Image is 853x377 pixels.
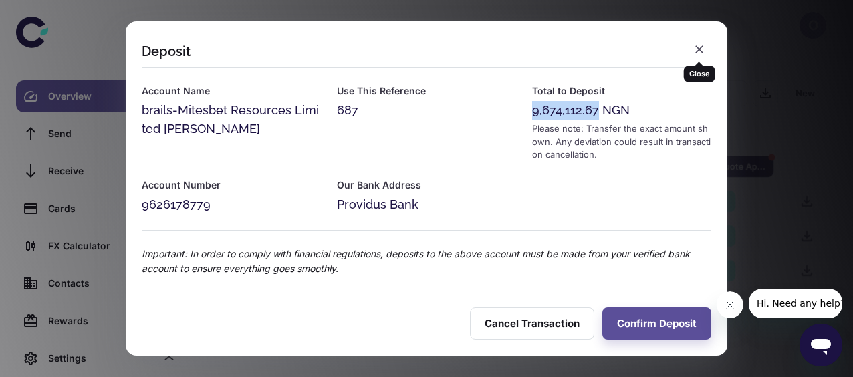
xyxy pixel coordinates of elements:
[749,289,842,318] iframe: Message from company
[337,101,516,120] div: 687
[602,307,711,340] button: Confirm Deposit
[142,247,711,276] p: Important: In order to comply with financial regulations, deposits to the above account must be m...
[470,307,594,340] button: Cancel Transaction
[337,178,516,193] h6: Our Bank Address
[684,66,715,82] div: Close
[142,101,321,138] div: brails-Mitesbet Resources Limited [PERSON_NAME]
[337,195,516,214] div: Providus Bank
[532,101,711,120] div: 9,674,112.67 NGN
[337,84,516,98] h6: Use This Reference
[142,84,321,98] h6: Account Name
[142,178,321,193] h6: Account Number
[532,84,711,98] h6: Total to Deposit
[8,9,96,20] span: Hi. Need any help?
[142,43,191,59] div: Deposit
[800,324,842,366] iframe: Button to launch messaging window
[142,195,321,214] div: 9626178779
[717,291,743,318] iframe: Close message
[532,122,711,162] div: Please note: Transfer the exact amount shown. Any deviation could result in transaction cancellat...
